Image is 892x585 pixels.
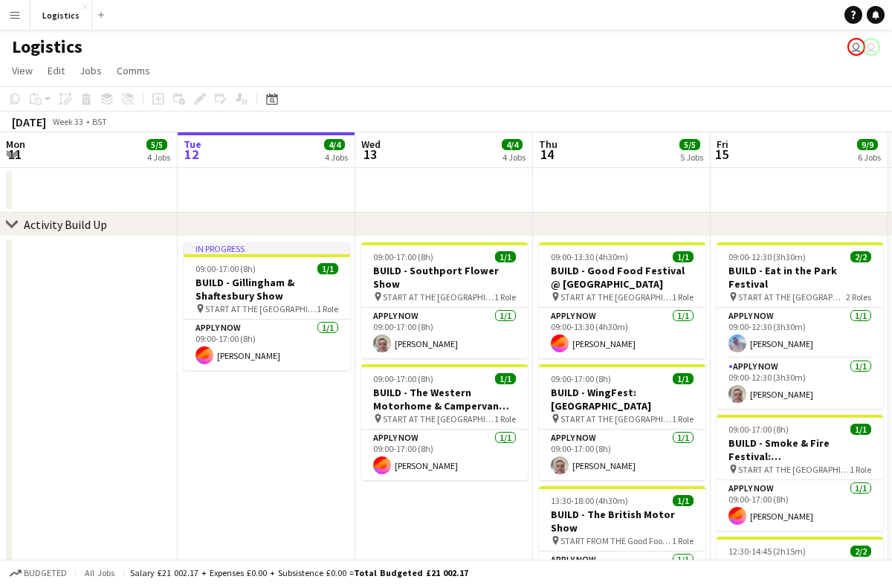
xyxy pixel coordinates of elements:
span: 09:00-17:00 (8h) [728,424,789,435]
span: Wed [361,138,381,151]
span: 4/4 [502,139,523,150]
app-card-role: APPLY NOW1/109:00-17:00 (8h)[PERSON_NAME] [361,430,528,480]
span: 1 Role [672,291,694,303]
div: 5 Jobs [680,152,703,163]
span: 12 [181,146,201,163]
h3: BUILD - Southport Flower Show [361,264,528,291]
span: 13:30-18:00 (4h30m) [551,495,628,506]
span: 2/2 [850,251,871,262]
span: 09:00-17:00 (8h) [551,373,611,384]
span: 1 Role [494,291,516,303]
div: 4 Jobs [325,152,348,163]
div: 4 Jobs [147,152,170,163]
div: In progress [184,242,350,254]
span: START AT THE [GEOGRAPHIC_DATA] [738,464,850,475]
app-card-role: APPLY NOW1/109:00-13:30 (4h30m)[PERSON_NAME] [539,308,705,358]
span: START AT THE [GEOGRAPHIC_DATA] [383,291,494,303]
div: BST [92,116,107,127]
app-card-role: APPLY NOW1/109:00-17:00 (8h)[PERSON_NAME] [539,430,705,480]
span: Total Budgeted £21 002.17 [354,567,468,578]
span: 1/1 [495,373,516,384]
span: START AT THE [GEOGRAPHIC_DATA] [560,413,672,424]
h1: Logistics [12,36,83,58]
button: Logistics [30,1,92,30]
span: START AT THE [GEOGRAPHIC_DATA] [383,413,494,424]
h3: BUILD - Eat in the Park Festival [717,264,883,291]
span: 1/1 [495,251,516,262]
span: 09:00-17:00 (8h) [373,251,433,262]
div: Activity Build Up [24,217,107,232]
span: 2 Roles [846,291,871,303]
span: Comms [117,64,150,77]
span: 5/5 [679,139,700,150]
app-job-card: 09:00-17:00 (8h)1/1BUILD - Southport Flower Show START AT THE [GEOGRAPHIC_DATA]1 RoleAPPLY NOW1/1... [361,242,528,358]
h3: BUILD - Great British Food Festival: [GEOGRAPHIC_DATA][PERSON_NAME] [717,558,883,585]
app-job-card: 09:00-17:00 (8h)1/1BUILD - Smoke & Fire Festival: [GEOGRAPHIC_DATA] START AT THE [GEOGRAPHIC_DATA... [717,415,883,531]
span: Edit [48,64,65,77]
app-card-role: APPLY NOW1/109:00-17:00 (8h)[PERSON_NAME] [361,308,528,358]
app-card-role: APPLY NOW1/109:00-17:00 (8h)[PERSON_NAME] [717,480,883,531]
a: Edit [42,61,71,80]
span: 09:00-12:30 (3h30m) [728,251,806,262]
span: 1/1 [850,424,871,435]
span: Tue [184,138,201,151]
app-card-role: APPLY NOW1/109:00-17:00 (8h)[PERSON_NAME] [184,320,350,370]
span: 1 Role [672,413,694,424]
span: 09:00-17:00 (8h) [195,263,256,274]
div: Salary £21 002.17 + Expenses £0.00 + Subsistence £0.00 = [130,567,468,578]
div: 4 Jobs [502,152,526,163]
span: Thu [539,138,557,151]
span: START AT THE [GEOGRAPHIC_DATA] [738,291,846,303]
a: View [6,61,39,80]
span: START FROM THE Good Food Festival @ [GEOGRAPHIC_DATA] [560,535,672,546]
span: 1/1 [673,251,694,262]
app-card-role: APPLY NOW1/109:00-12:30 (3h30m)[PERSON_NAME] [717,308,883,358]
span: 13 [359,146,381,163]
span: All jobs [82,567,117,578]
span: View [12,64,33,77]
span: START AT THE [GEOGRAPHIC_DATA] [560,291,672,303]
app-user-avatar: Kristina Prokuratova [847,38,865,56]
h3: BUILD - WingFest: [GEOGRAPHIC_DATA] [539,386,705,413]
div: 09:00-17:00 (8h)1/1BUILD - WingFest: [GEOGRAPHIC_DATA] START AT THE [GEOGRAPHIC_DATA]1 RoleAPPLY ... [539,364,705,480]
app-job-card: In progress09:00-17:00 (8h)1/1BUILD - Gillingham & Shaftesbury Show START AT THE [GEOGRAPHIC_DATA... [184,242,350,370]
h3: BUILD - The Western Motorhome & Campervan Show [361,386,528,413]
div: 6 Jobs [858,152,881,163]
app-job-card: 09:00-12:30 (3h30m)2/2BUILD - Eat in the Park Festival START AT THE [GEOGRAPHIC_DATA]2 RolesAPPLY... [717,242,883,409]
span: Jobs [80,64,102,77]
span: Week 33 [49,116,86,127]
span: 1/1 [317,263,338,274]
h3: BUILD - Gillingham & Shaftesbury Show [184,276,350,303]
a: Jobs [74,61,108,80]
span: 1/1 [673,373,694,384]
app-job-card: 09:00-17:00 (8h)1/1BUILD - The Western Motorhome & Campervan Show START AT THE [GEOGRAPHIC_DATA]1... [361,364,528,480]
span: 14 [537,146,557,163]
app-user-avatar: Julie Renhard Gray [862,38,880,56]
button: Budgeted [7,565,69,581]
span: START AT THE [GEOGRAPHIC_DATA] [205,303,317,314]
span: 09:00-17:00 (8h) [373,373,433,384]
span: Budgeted [24,568,67,578]
span: Mon [6,138,25,151]
a: Comms [111,61,156,80]
span: 1 Role [494,413,516,424]
h3: BUILD - Smoke & Fire Festival: [GEOGRAPHIC_DATA] [717,436,883,463]
span: 2/2 [850,546,871,557]
span: 1/1 [673,495,694,506]
span: 12:30-14:45 (2h15m) [728,546,806,557]
h3: BUILD - Good Food Festival @ [GEOGRAPHIC_DATA] [539,264,705,291]
app-card-role: APPLY NOW1/109:00-12:30 (3h30m)[PERSON_NAME] [717,358,883,409]
span: Fri [717,138,728,151]
span: 09:00-13:30 (4h30m) [551,251,628,262]
app-job-card: 09:00-13:30 (4h30m)1/1BUILD - Good Food Festival @ [GEOGRAPHIC_DATA] START AT THE [GEOGRAPHIC_DAT... [539,242,705,358]
span: 4/4 [324,139,345,150]
span: 1 Role [850,464,871,475]
span: 15 [714,146,728,163]
div: [DATE] [12,114,46,129]
span: 11 [4,146,25,163]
